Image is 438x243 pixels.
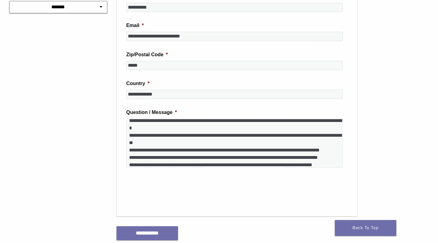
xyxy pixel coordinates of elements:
[126,178,220,202] iframe: reCAPTCHA
[335,220,396,236] a: Back To Top
[126,80,150,87] label: Country
[126,52,168,58] label: Zip/Postal Code
[126,109,177,116] label: Question / Message
[126,22,144,29] label: Email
